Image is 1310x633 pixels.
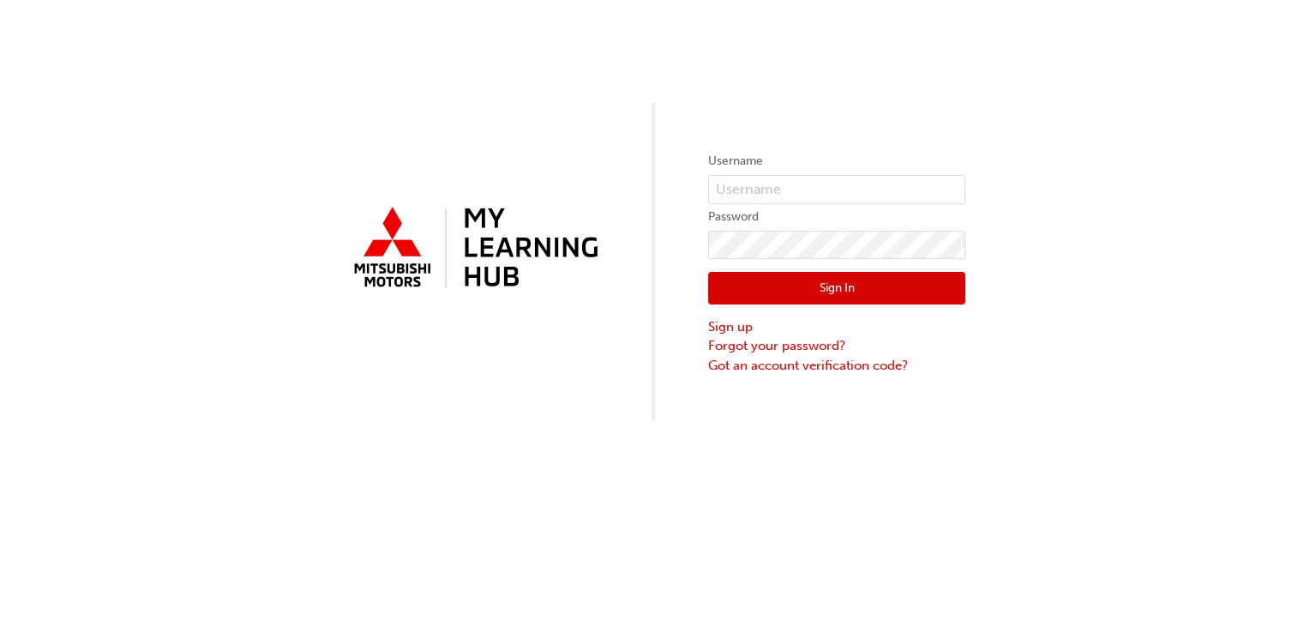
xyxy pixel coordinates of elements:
[708,336,965,356] a: Forgot your password?
[708,356,965,376] a: Got an account verification code?
[708,207,965,227] label: Password
[345,200,602,298] img: mmal
[708,317,965,337] a: Sign up
[708,151,965,172] label: Username
[708,272,965,304] button: Sign In
[708,175,965,204] input: Username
